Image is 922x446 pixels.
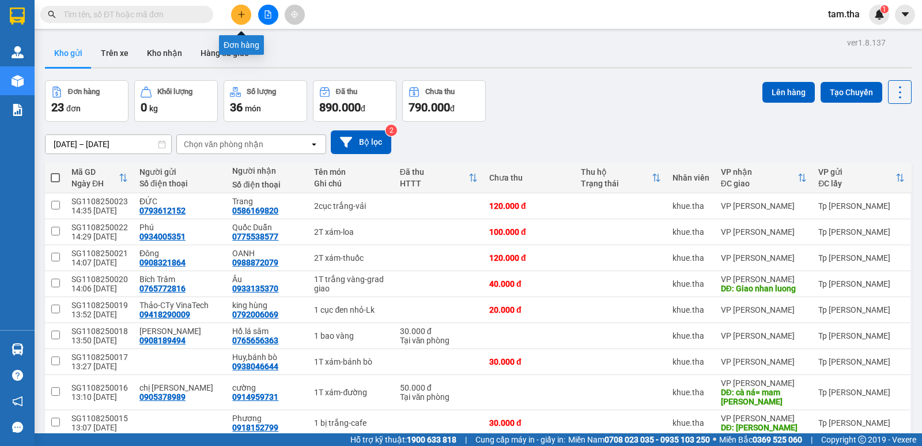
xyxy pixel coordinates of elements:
span: aim [290,10,298,18]
strong: 0708 023 035 - 0935 103 250 [604,435,710,444]
div: 1T trắng vàng-grad giao [314,275,388,293]
div: Tp [PERSON_NAME] [818,305,905,314]
div: Trang [232,197,303,206]
div: 1T xám-đường [314,388,388,397]
div: Phương [232,414,303,423]
div: HTTT [400,179,468,188]
sup: 1 [881,5,889,13]
div: VP [PERSON_NAME] [721,305,807,314]
div: khue.tha [672,357,709,366]
img: logo-vxr [10,8,25,25]
div: 1 bao vàng [314,331,388,340]
div: 14:35 [DATE] [71,206,128,215]
div: 0905378989 [139,392,186,402]
img: warehouse-icon [12,75,24,87]
div: SG1108250020 [71,275,128,284]
span: notification [12,396,23,407]
span: plus [237,10,245,18]
div: 30.000 đ [489,418,569,428]
div: VP [PERSON_NAME] [721,201,807,211]
div: Tp [PERSON_NAME] [818,201,905,211]
img: icon-new-feature [874,9,885,20]
div: OANH [232,249,303,258]
div: 120.000 đ [489,201,569,211]
img: warehouse-icon [12,46,24,58]
span: đơn [66,104,81,113]
div: Khối lượng [157,88,192,96]
div: Trạng thái [581,179,652,188]
button: plus [231,5,251,25]
span: tam.tha [819,7,869,21]
div: SG1108250023 [71,197,128,206]
div: 0765656363 [232,336,278,345]
div: Đơn hàng [219,35,264,55]
span: | [465,433,467,446]
span: | [811,433,813,446]
th: Toggle SortBy [575,163,667,193]
input: Tìm tên, số ĐT hoặc mã đơn [63,8,199,21]
img: warehouse-icon [12,343,24,355]
div: VP [PERSON_NAME] [721,378,807,388]
div: Ngày ĐH [71,179,119,188]
span: question-circle [12,370,23,381]
div: 14:29 [DATE] [71,232,128,241]
button: Bộ lọc [331,130,391,154]
th: Toggle SortBy [66,163,134,193]
div: Tp [PERSON_NAME] [818,418,905,428]
div: 0792006069 [232,310,278,319]
span: Hỗ trợ kỹ thuật: [350,433,456,446]
th: Toggle SortBy [715,163,813,193]
div: khue.tha [672,418,709,428]
div: SG1108250016 [71,383,128,392]
div: khue.tha [672,253,709,263]
div: DĐ: cà ná= mam kim quang [721,388,807,406]
div: khue.tha [672,331,709,340]
div: 0933135370 [232,284,278,293]
div: Tại văn phòng [400,336,478,345]
div: 30.000 đ [489,357,569,366]
div: Tp [PERSON_NAME] [818,388,905,397]
div: 13:10 [DATE] [71,392,128,402]
button: Đơn hàng23đơn [45,80,129,122]
th: Toggle SortBy [813,163,910,193]
button: Hàng đã giao [191,39,258,67]
div: Người gửi [139,167,221,177]
div: DĐ: Nhân Lượng [721,423,807,432]
div: VP [PERSON_NAME] [721,331,807,340]
div: khue.tha [672,388,709,397]
div: Số điện thoại [232,180,303,189]
div: Huy,bánh bò [232,353,303,362]
div: 0934005351 [139,232,186,241]
div: 0938046644 [232,362,278,371]
span: 790.000 [409,100,450,114]
div: Âu [232,275,303,284]
th: Toggle SortBy [394,163,483,193]
div: 0914959731 [232,392,278,402]
div: ĐC giao [721,179,798,188]
span: 1 [882,5,886,13]
button: Chưa thu790.000đ [402,80,486,122]
div: VP [PERSON_NAME] [721,414,807,423]
button: Kho gửi [45,39,92,67]
div: Tp [PERSON_NAME] [818,357,905,366]
button: caret-down [895,5,915,25]
div: DĐ: Giao nhan luong [721,284,807,293]
div: SG1108250022 [71,223,128,232]
div: Thảo-CTy VinaTech [139,301,221,310]
div: Người nhận [232,166,303,175]
div: SG1108250018 [71,327,128,336]
div: 30.000 đ [400,327,478,336]
button: Số lượng36món [224,80,307,122]
div: Mã GD [71,167,119,177]
div: 0765772816 [139,284,186,293]
div: Chọn văn phòng nhận [184,138,263,150]
div: 2T xám-loa [314,227,388,237]
div: 0908321864 [139,258,186,267]
div: khue.tha [672,279,709,288]
div: VP [PERSON_NAME] [721,357,807,366]
div: 120.000 đ [489,253,569,263]
div: 0908189494 [139,336,186,345]
div: VP nhận [721,167,798,177]
button: Lên hàng [762,82,815,103]
span: search [48,10,56,18]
